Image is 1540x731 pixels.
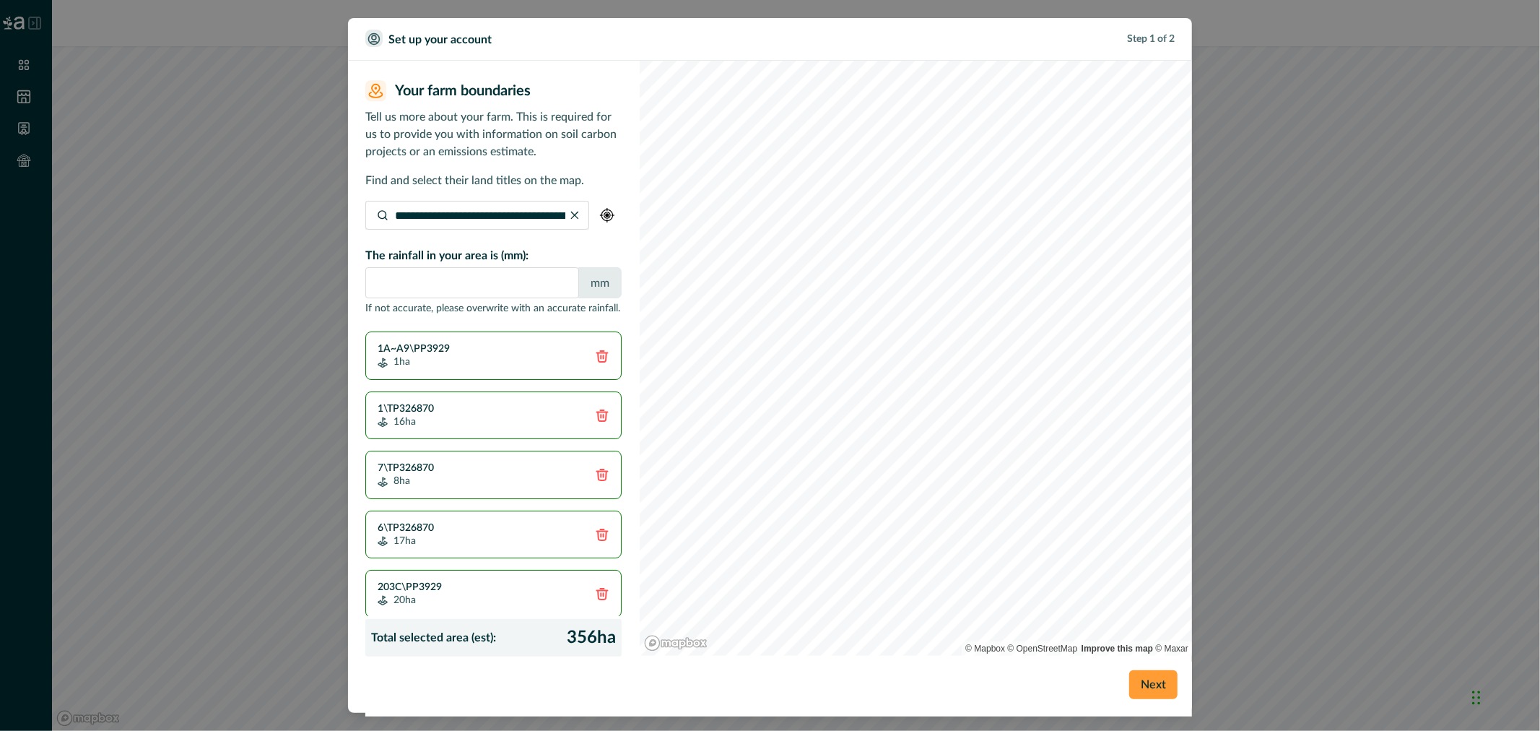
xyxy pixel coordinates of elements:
[1468,662,1540,731] iframe: Chat Widget
[1129,670,1178,699] button: Next
[378,595,442,605] p: 20 ha
[1155,644,1188,654] a: Maxar
[644,635,708,652] a: Mapbox logo
[1472,676,1481,719] div: Drag
[1127,32,1175,47] p: Step 1 of 2
[965,644,1005,654] a: Mapbox
[365,301,622,316] p: If not accurate, please overwrite with an accurate rainfall.
[567,625,616,651] p: 356 ha
[378,357,450,367] p: 1 ha
[386,82,622,100] h2: Your farm boundaries
[1008,644,1078,654] a: OpenStreetMap
[378,404,434,414] p: 1\TP326870
[378,417,434,427] p: 16 ha
[378,476,434,486] p: 8 ha
[365,172,622,189] p: Find and select their land titles on the map.
[378,463,434,473] p: 7\TP326870
[371,629,496,646] p: Total selected area (est):
[1082,644,1153,654] a: Map feedback
[578,267,622,298] div: mm
[640,61,1192,656] canvas: Map
[388,31,492,48] p: Set up your account
[365,108,622,160] p: Tell us more about your farm. This is required for us to provide you with information on soil car...
[365,247,622,264] p: The rainfall in your area is (mm):
[378,536,434,546] p: 17 ha
[600,208,614,222] img: gps-3587b8eb.png
[378,523,434,533] p: 6\TP326870
[378,344,450,354] p: 1A~A9\PP3929
[378,582,442,592] p: 203C\PP3929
